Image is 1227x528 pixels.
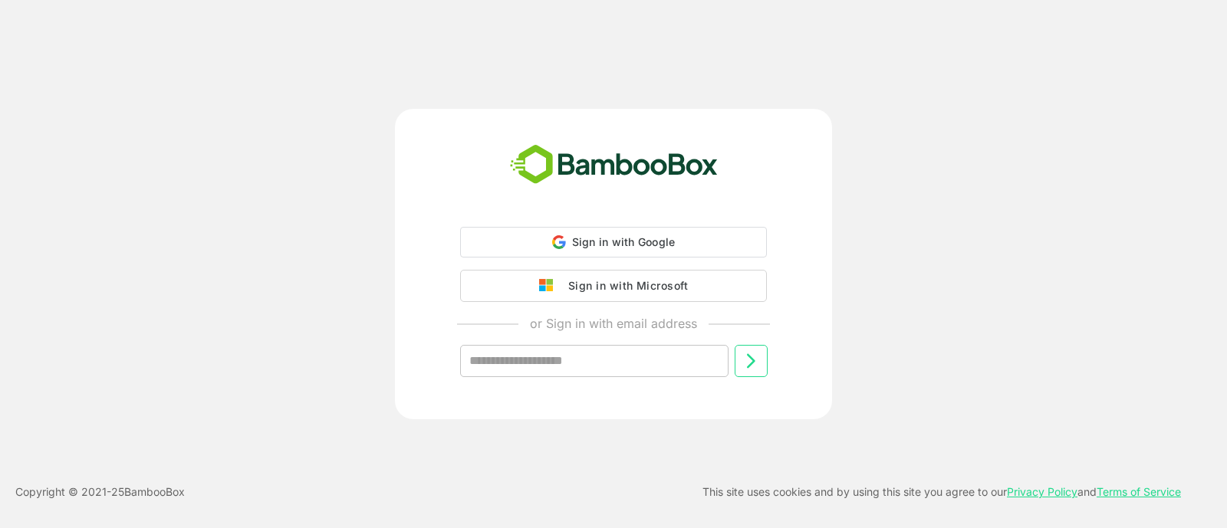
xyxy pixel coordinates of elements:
div: Sign in with Microsoft [561,276,688,296]
p: This site uses cookies and by using this site you agree to our and [702,483,1181,501]
p: Copyright © 2021- 25 BambooBox [15,483,185,501]
img: bamboobox [502,139,726,190]
a: Terms of Service [1097,485,1181,498]
p: or Sign in with email address [530,314,697,333]
img: google [539,279,561,293]
div: Sign in with Google [460,227,767,257]
button: Sign in with Microsoft [460,270,767,302]
a: Privacy Policy [1007,485,1077,498]
span: Sign in with Google [572,235,676,248]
